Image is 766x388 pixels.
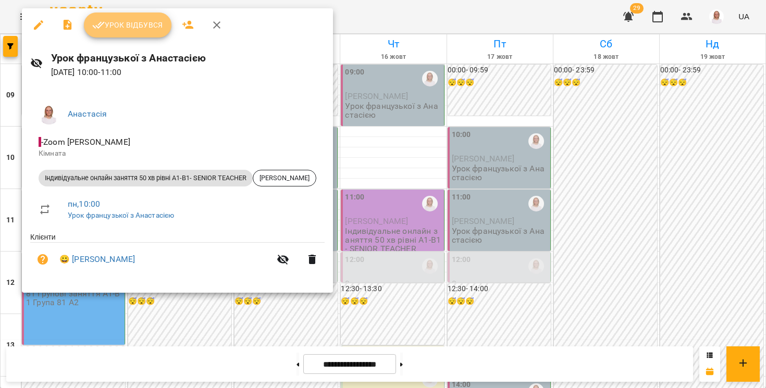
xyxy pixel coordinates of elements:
[51,50,325,66] h6: Урок французької з Анастасією
[68,109,107,119] a: Анастасія
[39,173,253,183] span: Індивідуальне онлайн заняття 50 хв рівні А1-В1- SENIOR TEACHER
[39,148,316,159] p: Кімната
[92,19,163,31] span: Урок відбувся
[253,173,316,183] span: [PERSON_NAME]
[84,12,171,37] button: Урок відбувся
[68,211,174,219] a: Урок французької з Анастасією
[30,247,55,272] button: Візит ще не сплачено. Додати оплату?
[59,253,135,266] a: 😀 [PERSON_NAME]
[39,104,59,124] img: 7b3448e7bfbed3bd7cdba0ed84700e25.png
[68,199,100,209] a: пн , 10:00
[51,66,325,79] p: [DATE] 10:00 - 11:00
[39,137,132,147] span: - Zoom [PERSON_NAME]
[253,170,316,186] div: [PERSON_NAME]
[30,232,325,280] ul: Клієнти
